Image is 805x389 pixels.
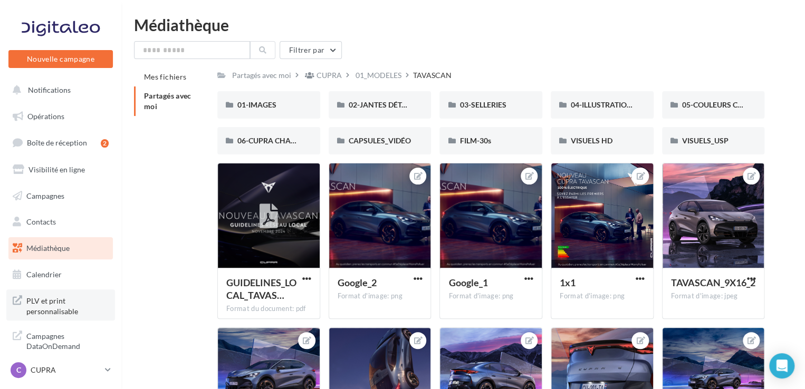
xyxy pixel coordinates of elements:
a: Visibilité en ligne [6,159,115,181]
span: 02-JANTES DÉTOURÉES [349,100,430,109]
span: PLV et print personnalisable [26,294,109,316]
span: Google_2 [338,277,377,288]
div: Partagés avec moi [232,70,291,81]
div: Format d'image: png [448,291,533,301]
div: Format d'image: jpeg [671,291,756,301]
a: Opérations [6,105,115,128]
span: C [16,365,21,375]
span: VISUELS_USP [682,136,729,145]
p: CUPRA [31,365,101,375]
a: PLV et print personnalisable [6,289,115,320]
span: Mes fichiers [144,72,186,81]
button: Nouvelle campagne [8,50,113,68]
div: 2 [101,139,109,148]
a: Contacts [6,211,115,233]
span: GUIDELINES_LOCAL_TAVASCAN_2024.pdf [226,277,296,301]
div: TAVASCAN [413,70,452,81]
span: 03-SELLERIES [459,100,506,109]
div: 01_MODELES [356,70,401,81]
span: Notifications [28,85,71,94]
a: Calendrier [6,264,115,286]
span: Google_1 [448,277,487,288]
span: Boîte de réception [27,138,87,147]
span: TAVASCAN_9X16_2 [671,277,755,288]
a: C CUPRA [8,360,113,380]
button: Filtrer par [280,41,342,59]
span: Visibilité en ligne [28,165,85,174]
div: Format d'image: png [560,291,645,301]
span: Partagés avec moi [144,91,191,111]
span: Médiathèque [26,244,70,252]
span: Campagnes DataOnDemand [26,329,109,352]
div: CUPRA [317,70,342,81]
span: 04-ILLUSTRATIONS [571,100,637,109]
a: Boîte de réception2 [6,131,115,154]
div: Médiathèque [134,17,792,33]
span: Campagnes [26,191,64,200]
span: Contacts [26,217,56,226]
div: Open Intercom Messenger [769,353,794,378]
div: Format d'image: png [338,291,423,301]
span: Opérations [27,112,64,121]
button: Notifications [6,79,111,101]
span: VISUELS HD [571,136,612,145]
a: Campagnes DataOnDemand [6,325,115,356]
span: CAPSULES_VIDÉO [349,136,411,145]
a: Médiathèque [6,237,115,259]
span: 01-IMAGES [237,100,276,109]
span: 1x1 [560,277,576,288]
span: Calendrier [26,270,62,279]
span: FILM-30s [459,136,491,145]
span: 06-CUPRA CHARGER [237,136,310,145]
a: Campagnes [6,185,115,207]
span: 05-COULEURS CARROSSERIES [682,100,786,109]
div: Format du document: pdf [226,304,311,314]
